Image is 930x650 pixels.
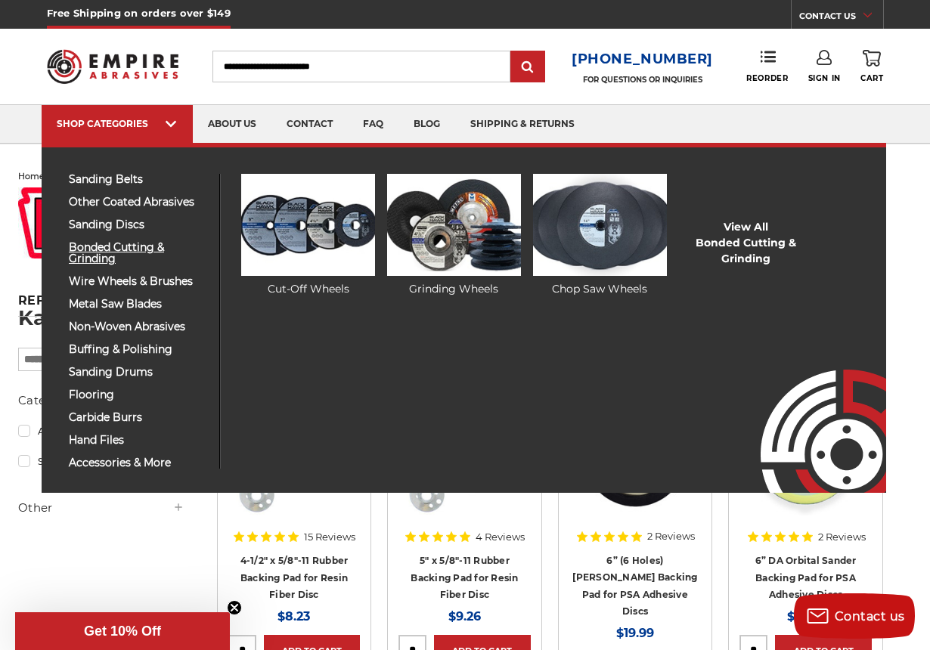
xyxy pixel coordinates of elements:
div: Get 10% OffClose teaser [15,612,230,650]
img: Chop Saw Wheels [533,174,667,276]
a: 6” DA Orbital Sander Backing Pad for PSA Adhesive Discs [755,555,857,600]
a: faq [348,105,398,144]
img: Grinding Wheels [387,174,521,276]
a: 5" x 5/8"-11 Rubber Backing Pad for Resin Fiber Disc [411,555,518,600]
button: Close teaser [227,600,242,615]
a: 4-1/2" x 5/8"-11 Rubber Backing Pad for Resin Fiber Disc [240,555,349,600]
a: Reorder [746,50,788,82]
img: Empire Abrasives Logo Image [733,325,886,493]
h5: Category [18,392,184,410]
span: Get 10% Off [84,624,161,639]
h5: Refine by [18,293,184,317]
span: metal saw blades [69,299,208,310]
span: Reorder [746,73,788,83]
span: 4 Reviews [476,532,525,542]
a: blog [398,105,455,144]
button: Contact us [794,593,915,639]
span: $19.99 [616,626,654,640]
span: 2 Reviews [818,532,866,542]
a: Accessories & More [18,418,184,444]
span: buffing & polishing [69,344,208,355]
span: bonded cutting & grinding [69,242,208,265]
span: 2 Reviews [647,531,695,541]
a: shipping & returns [455,105,590,144]
span: Sign In [808,73,841,83]
a: contact [271,105,348,144]
a: Chop Saw Wheels [533,174,667,297]
span: other coated abrasives [69,197,208,208]
a: CONTACT US [799,8,883,29]
a: Grinding Wheels [387,174,521,297]
a: Sanding Discs [18,448,184,475]
span: $19.99 [787,609,825,624]
span: flooring [69,389,208,401]
span: Contact us [835,609,905,624]
a: 6” (6 Holes) [PERSON_NAME] Backing Pad for PSA Adhesive Discs [572,555,697,617]
p: FOR QUESTIONS OR INQUIRIES [572,75,713,85]
span: accessories & more [69,457,208,469]
div: SHOP CATEGORIES [57,118,178,129]
span: non-woven abrasives [69,321,208,333]
span: 15 Reviews [304,532,355,542]
span: Cart [860,73,883,83]
span: $9.26 [448,609,481,624]
span: wire wheels & brushes [69,276,208,287]
span: hand files [69,435,208,446]
img: Empire Abrasives [47,41,178,92]
img: kasco_logo_red_1508352977__66060.original.jpg [18,187,94,258]
a: about us [193,105,271,144]
span: $8.23 [277,609,310,624]
span: sanding discs [69,219,208,231]
span: sanding drums [69,367,208,378]
span: sanding belts [69,174,208,185]
a: View AllBonded Cutting & Grinding [679,219,813,267]
a: [PHONE_NUMBER] [572,48,713,70]
a: Cart [860,50,883,83]
span: carbide burrs [69,412,208,423]
a: Cut-Off Wheels [241,174,375,297]
img: Cut-Off Wheels [241,174,375,276]
a: home [18,171,45,181]
input: Submit [513,52,543,82]
h5: Other [18,499,184,517]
